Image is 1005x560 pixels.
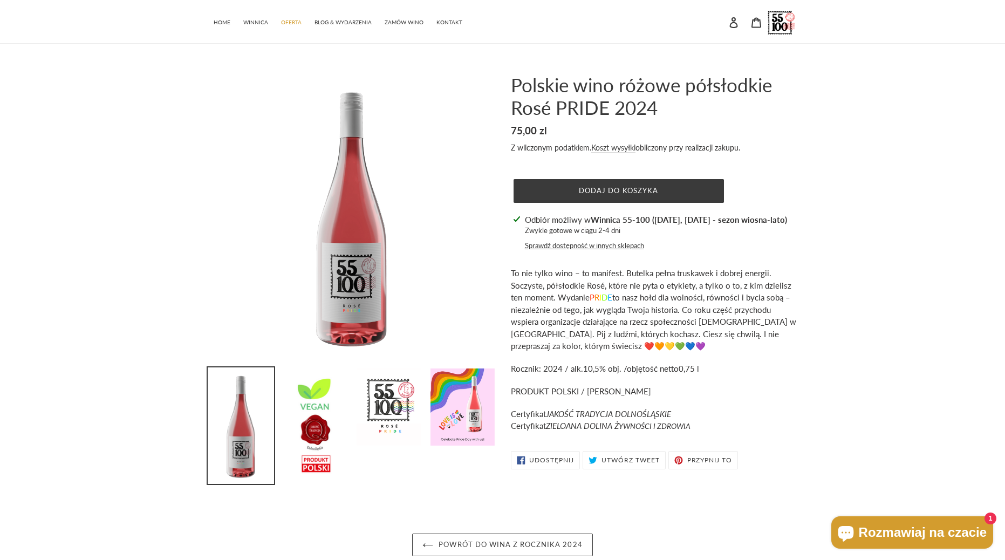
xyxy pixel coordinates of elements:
a: BLOG & WYDARZENIA [309,13,377,29]
p: PRODUKT POLSKI / [PERSON_NAME] [511,385,797,398]
a: Koszt wysyłki [591,143,635,153]
a: KONTAKT [431,13,468,29]
span: YWNOŚCI I ZDROWIA [619,421,690,431]
img: Załaduj obraz do przeglądarki galerii, Polskie wino różowe półsłodkie Rosé PRIDE 2024 [429,367,496,447]
span: WINNICA [243,19,268,26]
span: objętość netto [627,364,679,373]
span: D [601,292,607,302]
span: Rocznik: 2024 / alk. [511,364,583,373]
span: Utwórz tweet [601,457,660,463]
span: BLOG & WYDARZENIA [315,19,372,26]
span: KONTAKT [436,19,462,26]
a: WINNICA [238,13,274,29]
inbox-online-store-chat: Czat w sklepie online Shopify [828,516,996,551]
span: I [599,292,601,302]
span: OFERTA [281,19,302,26]
img: Załaduj obraz do przeglądarki galerii, Polskie wino różowe półsłodkie Rosé PRIDE 2024 [208,367,274,484]
button: Sprawdź dostępność w innych sklepach [525,241,644,251]
a: Powrót do WINA Z ROCZNIKA 2024 [412,534,592,556]
span: E [607,292,612,302]
p: Zwykle gotowe w ciągu 2-4 dni [525,226,787,236]
span: Dodaj do koszyka [579,186,658,195]
h1: Polskie wino różowe półsłodkie Rosé PRIDE 2024 [511,73,797,119]
a: HOME [208,13,236,29]
span: HOME [214,19,230,26]
a: OFERTA [276,13,307,29]
span: Udostępnij [529,457,574,463]
span: Przypnij to [687,457,733,463]
p: Certyfikat Certyfikat [511,408,797,432]
a: ZAMÓW WINO [379,13,429,29]
span: To nie tylko wino – to manifest. Butelka pełna truskawek i dobrej energii. Soczyste, półsłodkie R... [511,268,796,351]
img: Załaduj obraz do przeglądarki galerii, Polskie wino różowe półsłodkie Rosé PRIDE 2024 [355,367,422,447]
span: 10,5% obj. / [583,364,627,373]
span: ZAMÓW WINO [385,19,423,26]
span: P [590,292,594,302]
span: R [594,292,599,302]
em: ZIELOANA DOLINA Ż [546,421,690,431]
span: 75,00 zl [511,124,547,136]
div: Z wliczonym podatkiem. obliczony przy realizacji zakupu. [511,142,797,153]
em: JAKOŚĆ TRADYCJA DOLNOŚLĄSKIE [546,409,671,419]
p: Odbiór możliwy w [525,214,787,226]
button: Dodaj do koszyka [514,179,724,203]
strong: Winnica 55-100 ([DATE], [DATE] - sezon wiosna-lato) [591,215,787,224]
img: Załaduj obraz do przeglądarki galerii, Polskie wino różowe półsłodkie Rosé PRIDE 2024 [282,367,348,483]
span: 0,75 l [679,364,699,373]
